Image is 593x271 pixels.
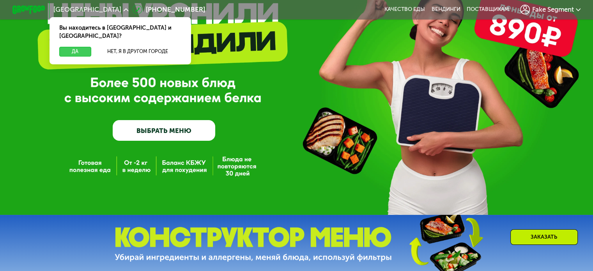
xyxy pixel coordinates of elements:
div: Заказать [510,229,578,245]
a: [PHONE_NUMBER] [133,5,205,14]
a: Качество еды [384,6,425,13]
span: [GEOGRAPHIC_DATA] [53,6,121,13]
a: ВЫБРАТЬ МЕНЮ [113,120,215,141]
span: Fake Segment [532,6,574,13]
div: Вы находитесь в [GEOGRAPHIC_DATA] и [GEOGRAPHIC_DATA]? [50,17,191,47]
button: Да [59,47,91,57]
button: Нет, я в другом городе [94,47,181,57]
div: поставщикам [467,6,509,13]
a: Вендинги [431,6,460,13]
